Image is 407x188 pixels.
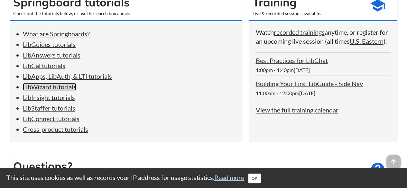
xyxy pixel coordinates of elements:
[23,72,112,80] a: LibApps, LibAuth, & LTI tutorials
[255,57,328,64] a: Best Practices for LibChat
[23,40,76,48] a: LibGuides tutorials
[23,30,90,38] a: What are Springboards?
[23,62,65,69] a: LibCal tutorials
[255,106,338,114] a: View the full training calendar
[273,28,324,36] a: recorded trainings
[255,67,310,73] span: 1:00pm - 1:40pm[DATE]
[214,174,244,181] a: Read more
[349,37,383,45] a: U.S. Eastern
[386,155,401,169] span: arrow_upward
[386,155,401,163] a: arrow_upward
[255,28,391,46] p: Watch anytime, or register for an upcoming live session (all times ).
[255,80,363,87] a: Building Your First LibGuide - Side Nav
[13,10,239,17] div: Check out the tutorials below, or use the search box above.
[252,10,362,17] div: Live & recorded sessions available.
[23,115,79,122] a: LibConnect tutorials
[23,51,80,59] a: LibAnswers tutorials
[23,83,76,91] a: LibWizard tutorials
[23,94,75,101] a: LibInsight tutorials
[255,90,315,96] span: 11:00am - 12:00pm[DATE]
[23,104,75,112] a: LibStaffer tutorials
[370,161,386,177] span: help
[23,125,88,133] a: Cross-product tutorials
[248,174,261,183] button: Close
[13,158,362,174] h2: Questions?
